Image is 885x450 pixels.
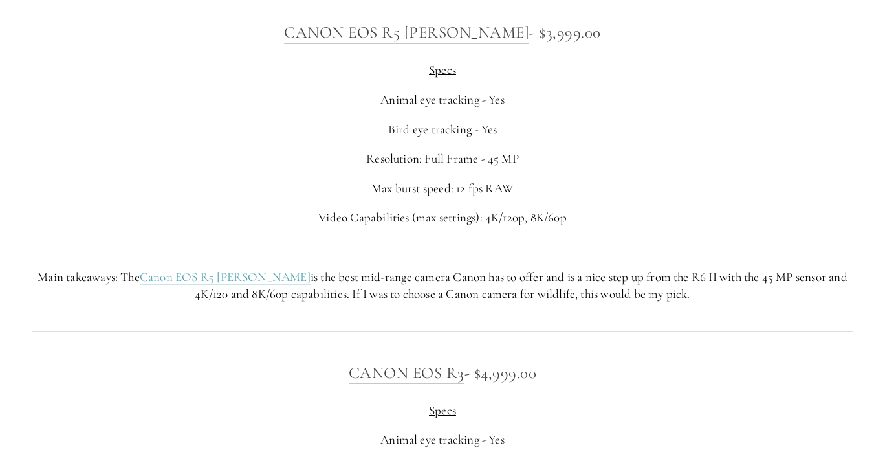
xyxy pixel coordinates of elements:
[32,269,853,303] p: Main takeaways: The is the best mid-range camera Canon has to offer and is a nice step up from th...
[32,19,853,45] h3: - $3,999.00
[32,209,853,227] p: Video Capabilities (max settings): 4K/120p, 8K/60p
[140,269,311,286] a: Canon EOS R5 [PERSON_NAME]
[32,431,853,449] p: Animal eye tracking - Yes
[32,150,853,168] p: Resolution: Full Frame - 45 MP
[429,403,456,418] span: Specs
[32,121,853,139] p: Bird eye tracking - Yes
[284,23,529,43] a: Canon EOS R5 [PERSON_NAME]
[32,360,853,386] h3: - $4,999.00
[429,62,456,77] span: Specs
[349,363,464,384] a: Canon EOS R3
[32,180,853,197] p: Max burst speed: 12 fps RAW
[32,91,853,109] p: Animal eye tracking - Yes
